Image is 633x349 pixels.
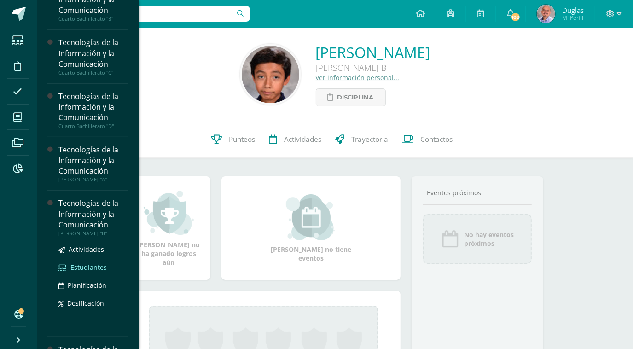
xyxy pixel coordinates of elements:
a: Actividades [58,244,128,255]
img: 4be800694987a825e8164231bab82073.png [242,46,299,103]
div: Cuarto Bachillerato "C" [58,70,128,76]
span: Actividades [69,245,104,254]
span: Mi Perfil [562,14,584,22]
img: 303f0dfdc36eeea024f29b2ae9d0f183.png [537,5,555,23]
span: Planificación [68,281,106,290]
div: Tecnologías de la Información y la Comunicación [58,91,128,123]
a: Estudiantes [58,262,128,273]
a: Disciplina [316,88,386,106]
div: [PERSON_NAME] B [316,62,430,73]
input: Busca un usuario... [43,6,250,22]
span: Disciplina [337,89,374,106]
div: Cuarto Bachillerato "D" [58,123,128,129]
div: Tecnologías de la Información y la Comunicación [58,37,128,69]
img: event_icon.png [441,230,459,248]
div: Tecnologías de la Información y la Comunicación [58,198,128,230]
span: Estudiantes [70,263,107,272]
div: [PERSON_NAME] no ha ganado logros aún [136,190,201,267]
a: [PERSON_NAME] [316,42,430,62]
a: Tecnologías de la Información y la Comunicación[PERSON_NAME] "A" [58,145,128,183]
span: Dosificación [67,299,104,308]
div: [PERSON_NAME] no tiene eventos [265,194,357,262]
img: achievement_small.png [144,190,194,236]
span: Punteos [229,134,256,144]
div: Eventos próximos [423,188,532,197]
span: Duglas [562,6,584,15]
div: Cuarto Bachillerato "B" [58,16,128,22]
a: Tecnologías de la Información y la ComunicaciónCuarto Bachillerato "C" [58,37,128,76]
a: Punteos [205,121,262,158]
div: Tecnologías de la Información y la Comunicación [58,145,128,176]
a: Dosificación [58,298,128,308]
a: Planificación [58,280,128,291]
a: Actividades [262,121,329,158]
a: Contactos [395,121,460,158]
span: 108 [511,12,521,22]
a: Tecnologías de la Información y la Comunicación[PERSON_NAME] "B" [58,198,128,236]
span: No hay eventos próximos [464,230,514,248]
div: [PERSON_NAME] "A" [58,176,128,183]
a: Trayectoria [329,121,395,158]
span: Trayectoria [352,134,389,144]
span: Actividades [285,134,322,144]
a: Ver información personal... [316,73,400,82]
img: event_small.png [286,194,336,240]
span: Contactos [421,134,453,144]
a: Tecnologías de la Información y la ComunicaciónCuarto Bachillerato "D" [58,91,128,129]
div: [PERSON_NAME] "B" [58,230,128,237]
